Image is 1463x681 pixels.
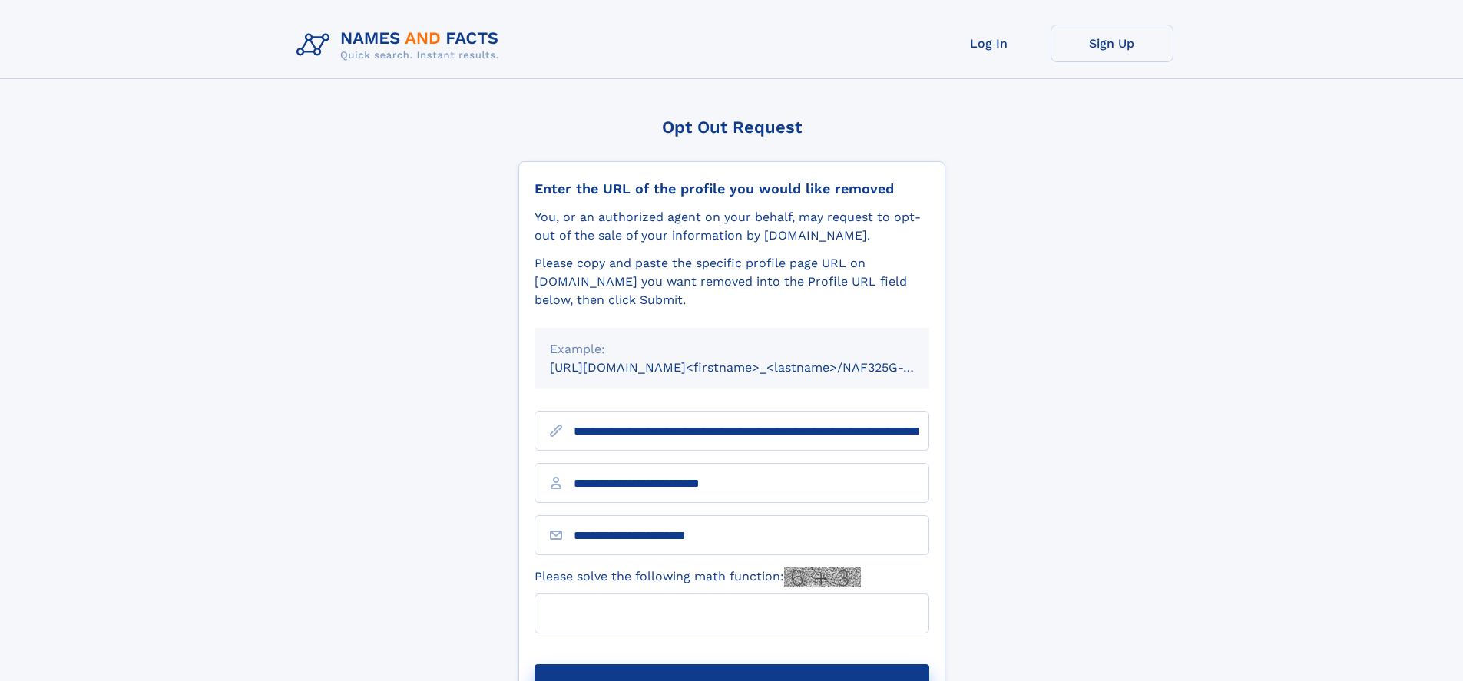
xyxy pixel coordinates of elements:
div: You, or an authorized agent on your behalf, may request to opt-out of the sale of your informatio... [535,208,929,245]
label: Please solve the following math function: [535,567,861,587]
small: [URL][DOMAIN_NAME]<firstname>_<lastname>/NAF325G-xxxxxxxx [550,360,958,375]
div: Enter the URL of the profile you would like removed [535,180,929,197]
div: Example: [550,340,914,359]
a: Sign Up [1051,25,1173,62]
div: Please copy and paste the specific profile page URL on [DOMAIN_NAME] you want removed into the Pr... [535,254,929,309]
a: Log In [928,25,1051,62]
img: Logo Names and Facts [290,25,511,66]
div: Opt Out Request [518,117,945,137]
